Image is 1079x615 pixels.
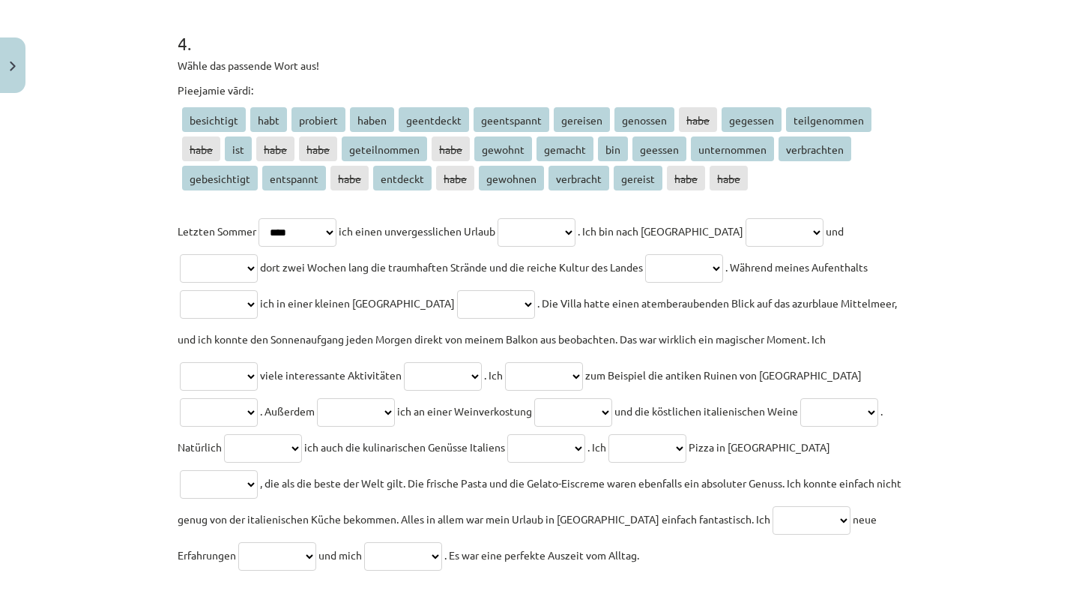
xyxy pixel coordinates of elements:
span: gewohnt [474,136,532,161]
span: ich einen unvergesslichen Urlaub [339,224,495,238]
span: Letzten Sommer [178,224,256,238]
span: . Ich [587,440,606,454]
span: zum Beispiel die antiken Ruinen von [GEOGRAPHIC_DATA] [585,368,862,382]
span: genossen [614,107,674,132]
span: bin [598,136,628,161]
span: verbrachten [779,136,851,161]
span: . Außerdem [260,404,315,418]
span: ich an einer Weinverkostung [397,404,532,418]
span: gereisen [554,107,610,132]
span: gemacht [537,136,593,161]
span: teilgenommen [786,107,871,132]
h1: 4 . [178,7,901,53]
span: unternommen [691,136,774,161]
span: . Ich bin nach [GEOGRAPHIC_DATA] [578,224,743,238]
span: habe [256,136,294,161]
span: habe [667,166,705,190]
span: . Es war eine perfekte Auszeit vom Alltag. [444,548,639,562]
span: ich in einer kleinen [GEOGRAPHIC_DATA] [260,296,455,310]
span: habe [330,166,369,190]
img: icon-close-lesson-0947bae3869378f0d4975bcd49f059093ad1ed9edebbc8119c70593378902aed.svg [10,61,16,71]
span: gegessen [722,107,782,132]
span: habt [250,107,287,132]
span: ich auch die kulinarischen Genüsse Italiens [304,440,505,454]
span: geentdeckt [399,107,469,132]
span: und [826,224,844,238]
span: verbracht [548,166,609,190]
span: viele interessante Aktivitäten [260,368,402,382]
span: habe [432,136,470,161]
span: habe [679,107,717,132]
span: probiert [291,107,345,132]
span: entspannt [262,166,326,190]
span: haben [350,107,394,132]
span: habe [182,136,220,161]
span: besichtigt [182,107,246,132]
span: Pizza in [GEOGRAPHIC_DATA] [689,440,830,454]
span: habe [299,136,337,161]
span: gebesichtigt [182,166,258,190]
span: gereist [614,166,662,190]
span: ist [225,136,252,161]
span: gewohnen [479,166,544,190]
span: . Die Villa hatte einen atemberaubenden Blick auf das azurblaue Mittelmeer, und ich konnte den So... [178,296,897,346]
span: . Während meines Aufenthalts [725,260,868,274]
p: Pieejamie vārdi: [178,82,901,98]
p: Wähle das passende Wort aus! [178,58,901,73]
span: habe [710,166,748,190]
span: entdeckt [373,166,432,190]
span: geteilnommen [342,136,427,161]
span: . Ich [484,368,503,382]
span: habe [436,166,474,190]
span: , die als die beste der Welt gilt. Die frische Pasta und die Gelato-Eiscreme waren ebenfalls ein ... [178,476,901,526]
span: dort zwei Wochen lang die traumhaften Strände und die reiche Kultur des Landes [260,260,643,274]
span: und die köstlichen italienischen Weine [614,404,798,418]
span: geentspannt [474,107,549,132]
span: und mich [318,548,362,562]
span: geessen [632,136,686,161]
